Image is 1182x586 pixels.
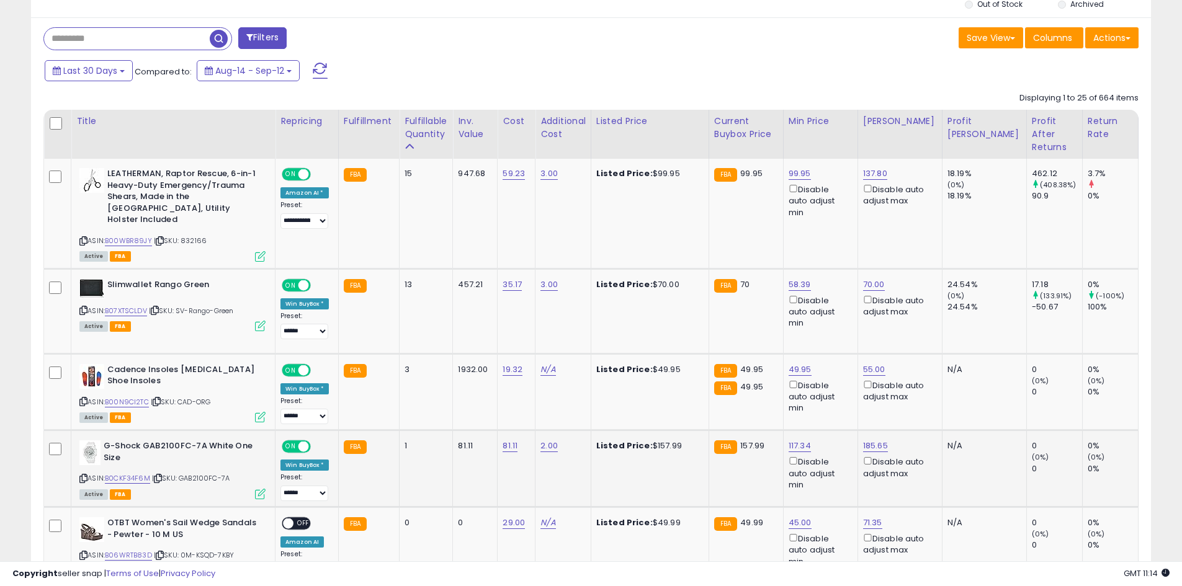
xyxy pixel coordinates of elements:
a: Privacy Policy [161,567,215,579]
div: 947.68 [458,168,488,179]
span: FBA [110,321,131,332]
div: Amazon AI [280,536,324,548]
a: Terms of Use [106,567,159,579]
span: | SKU: 832166 [154,236,207,246]
div: 0 [405,517,443,528]
a: 117.34 [789,440,811,452]
span: 2025-10-13 11:14 GMT [1124,567,1170,579]
small: (-100%) [1096,291,1124,301]
span: ON [283,442,298,452]
div: $157.99 [596,440,699,451]
a: 71.35 [863,517,882,529]
div: ASIN: [79,279,266,331]
div: Disable auto adjust max [863,531,933,556]
span: 49.95 [740,363,763,375]
div: 0 [1032,517,1082,528]
span: Aug-14 - Sep-12 [215,64,284,77]
div: 0 [1032,364,1082,375]
div: 0 [1032,463,1082,474]
a: 49.95 [789,363,812,376]
img: 41DraIKHmSL._SL40_.jpg [79,364,104,389]
button: Filters [238,27,287,49]
div: ASIN: [79,168,266,260]
b: Listed Price: [596,167,653,179]
div: Amazon AI * [280,187,329,198]
div: 0% [1088,463,1138,474]
a: 185.65 [863,440,888,452]
small: FBA [714,279,737,293]
a: B0CKF34F6M [105,473,150,484]
a: 58.39 [789,278,811,291]
a: 3.00 [540,278,558,291]
small: (408.38%) [1040,180,1076,190]
span: Compared to: [135,66,192,78]
div: Disable auto adjust max [863,455,933,479]
span: | SKU: SV-Rango-Green [149,306,234,316]
div: Disable auto adjust max [863,293,933,317]
span: 157.99 [740,440,764,451]
b: Cadence Insoles [MEDICAL_DATA] Shoe Insoles [107,364,258,390]
div: Listed Price [596,115,704,128]
span: ON [283,280,298,290]
div: Additional Cost [540,115,586,141]
small: FBA [714,168,737,182]
a: B00WBR89JY [105,236,152,246]
div: Displaying 1 to 25 of 664 items [1019,92,1139,104]
div: $49.99 [596,517,699,528]
small: (0%) [947,291,965,301]
b: Slimwallet Rango Green [107,279,258,294]
div: 1 [405,440,443,451]
div: Win BuyBox * [280,383,329,394]
small: (0%) [1088,452,1105,462]
small: (133.91%) [1040,291,1072,301]
span: All listings currently available for purchase on Amazon [79,251,108,262]
button: Actions [1085,27,1139,48]
span: All listings currently available for purchase on Amazon [79,489,108,500]
button: Save View [959,27,1023,48]
div: Cost [503,115,530,128]
div: $70.00 [596,279,699,290]
small: (0%) [1032,376,1049,386]
div: 0 [1032,440,1082,451]
div: ASIN: [79,440,266,498]
b: Listed Price: [596,517,653,528]
div: ASIN: [79,517,266,575]
small: FBA [344,364,367,378]
div: 3 [405,364,443,375]
img: 51RIOyWCzgL._SL40_.jpg [79,279,104,299]
span: OFF [309,365,329,375]
a: 70.00 [863,278,885,291]
span: FBA [110,412,131,423]
span: FBA [110,489,131,500]
span: All listings currently available for purchase on Amazon [79,321,108,332]
a: 99.95 [789,167,811,180]
small: FBA [714,517,737,531]
div: N/A [947,440,1017,451]
span: 49.99 [740,517,763,528]
b: Listed Price: [596,440,653,451]
a: B00N9CI2TC [105,397,149,407]
div: Fulfillment [344,115,394,128]
div: 24.54% [947,279,1026,290]
small: FBA [714,364,737,378]
div: Repricing [280,115,333,128]
div: Profit After Returns [1032,115,1077,154]
div: 15 [405,168,443,179]
span: | SKU: GAB2100FC-7A [152,473,230,483]
button: Columns [1025,27,1083,48]
div: 24.54% [947,301,1026,313]
div: 0% [1088,279,1138,290]
div: Preset: [280,312,329,340]
span: OFF [309,442,329,452]
a: 29.00 [503,517,525,529]
div: 0% [1088,517,1138,528]
div: 0% [1088,190,1138,202]
div: $99.95 [596,168,699,179]
div: Win BuyBox * [280,298,329,309]
img: 41SZIrF5uCL._SL40_.jpg [79,440,101,465]
div: 0% [1088,539,1138,551]
div: Fulfillable Quantity [405,115,447,141]
a: 35.17 [503,278,522,291]
span: OFF [293,518,313,529]
div: Inv. value [458,115,492,141]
